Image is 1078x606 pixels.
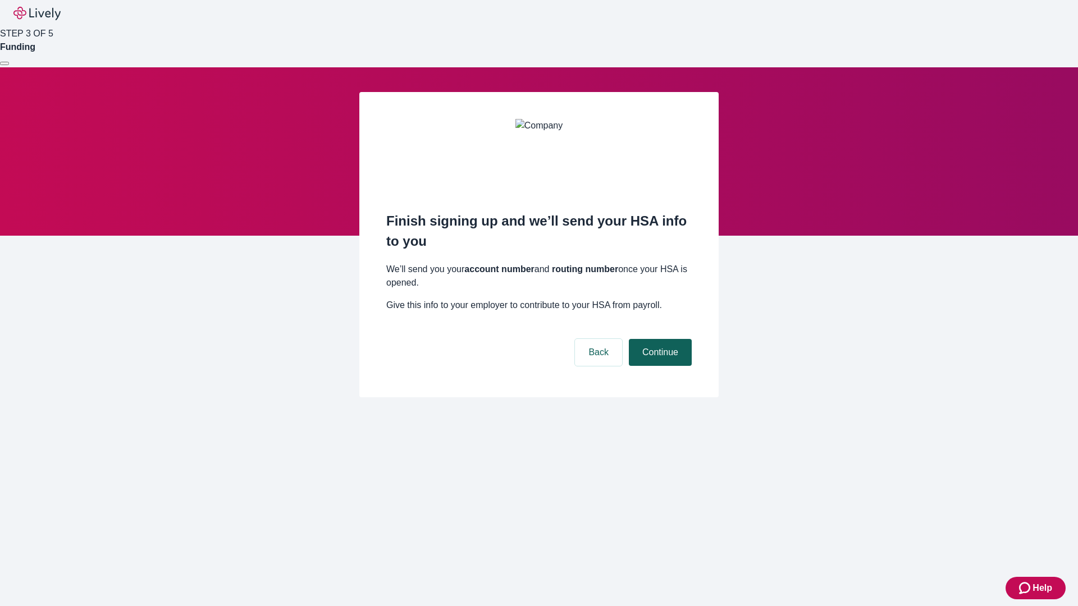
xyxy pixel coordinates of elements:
[386,263,692,290] p: We’ll send you your and once your HSA is opened.
[13,7,61,20] img: Lively
[1006,577,1066,599] button: Zendesk support iconHelp
[552,264,618,274] strong: routing number
[1033,581,1052,595] span: Help
[464,264,534,274] strong: account number
[386,299,692,312] p: Give this info to your employer to contribute to your HSA from payroll.
[386,211,692,251] h2: Finish signing up and we’ll send your HSA info to you
[515,119,563,186] img: Company
[629,339,692,366] button: Continue
[1019,581,1033,595] svg: Zendesk support icon
[575,339,622,366] button: Back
